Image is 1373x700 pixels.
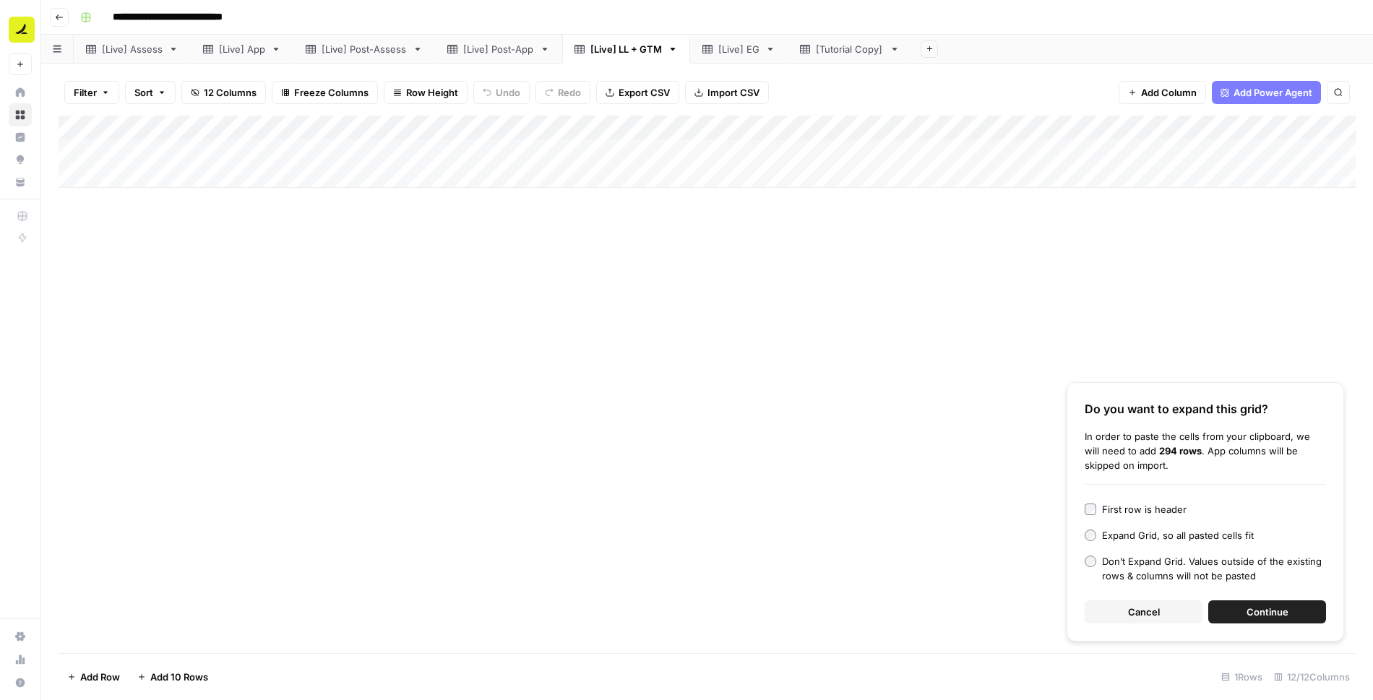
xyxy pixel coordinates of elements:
[1268,665,1356,688] div: 12/12 Columns
[816,42,884,56] div: [Tutorial Copy]
[1208,600,1326,623] button: Continue
[1085,504,1096,515] input: First row is header
[59,665,129,688] button: Add Row
[1215,665,1268,688] div: 1 Rows
[219,42,265,56] div: [Live] App
[9,81,32,104] a: Home
[1234,85,1312,100] span: Add Power Agent
[496,85,520,100] span: Undo
[64,81,119,104] button: Filter
[134,85,153,100] span: Sort
[204,85,257,100] span: 12 Columns
[685,81,769,104] button: Import CSV
[406,85,458,100] span: Row Height
[384,81,468,104] button: Row Height
[596,81,679,104] button: Export CSV
[1085,530,1096,541] input: Expand Grid, so all pasted cells fit
[9,103,32,126] a: Browse
[191,35,293,64] a: [Live] App
[558,85,581,100] span: Redo
[80,670,120,684] span: Add Row
[272,81,378,104] button: Freeze Columns
[1141,85,1197,100] span: Add Column
[690,35,788,64] a: [Live] EG
[9,625,32,648] a: Settings
[1247,605,1288,619] span: Continue
[322,42,407,56] div: [Live] Post-Assess
[463,42,534,56] div: [Live] Post-App
[1085,556,1096,567] input: Don’t Expand Grid. Values outside of the existing rows & columns will not be pasted
[74,35,191,64] a: [Live] Assess
[181,81,266,104] button: 12 Columns
[562,35,690,64] a: [Live] LL + GTM
[473,81,530,104] button: Undo
[1212,81,1321,104] button: Add Power Agent
[9,648,32,671] a: Usage
[1102,528,1254,543] div: Expand Grid, so all pasted cells fit
[1159,445,1202,457] b: 294 rows
[535,81,590,104] button: Redo
[294,85,369,100] span: Freeze Columns
[9,12,32,48] button: Workspace: Ramp
[1085,600,1202,623] button: Cancel
[1102,554,1326,583] div: Don’t Expand Grid. Values outside of the existing rows & columns will not be pasted
[1085,400,1326,418] div: Do you want to expand this grid?
[1085,429,1326,472] div: In order to paste the cells from your clipboard, we will need to add . App columns will be skippe...
[788,35,912,64] a: [Tutorial Copy]
[9,671,32,694] button: Help + Support
[435,35,562,64] a: [Live] Post-App
[1128,605,1160,619] span: Cancel
[1102,502,1187,517] div: First row is header
[129,665,217,688] button: Add 10 Rows
[9,170,32,194] a: Your Data
[1119,81,1206,104] button: Add Column
[102,42,163,56] div: [Live] Assess
[74,85,97,100] span: Filter
[9,17,35,43] img: Ramp Logo
[9,148,32,171] a: Opportunities
[590,42,662,56] div: [Live] LL + GTM
[125,81,176,104] button: Sort
[619,85,670,100] span: Export CSV
[150,670,208,684] span: Add 10 Rows
[707,85,759,100] span: Import CSV
[293,35,435,64] a: [Live] Post-Assess
[718,42,759,56] div: [Live] EG
[9,126,32,149] a: Insights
